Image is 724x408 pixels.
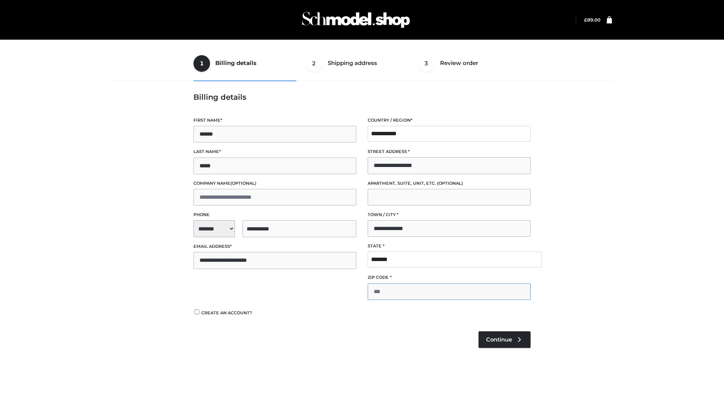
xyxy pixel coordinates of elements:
a: Continue [479,331,531,348]
input: Create an account? [193,309,200,314]
label: Company name [193,180,356,187]
span: Continue [486,336,512,343]
label: Phone [193,211,356,218]
label: Town / City [368,211,531,218]
a: £89.00 [584,17,600,23]
span: (optional) [230,181,256,186]
label: Last name [193,148,356,155]
label: Email address [193,243,356,250]
label: State [368,243,531,250]
img: Schmodel Admin 964 [299,5,413,35]
label: ZIP Code [368,274,531,281]
bdi: 89.00 [584,17,600,23]
span: (optional) [437,181,463,186]
span: Create an account? [201,310,252,315]
label: Apartment, suite, unit, etc. [368,180,531,187]
h3: Billing details [193,93,531,102]
span: £ [584,17,587,23]
label: Street address [368,148,531,155]
label: First name [193,117,356,124]
label: Country / Region [368,117,531,124]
